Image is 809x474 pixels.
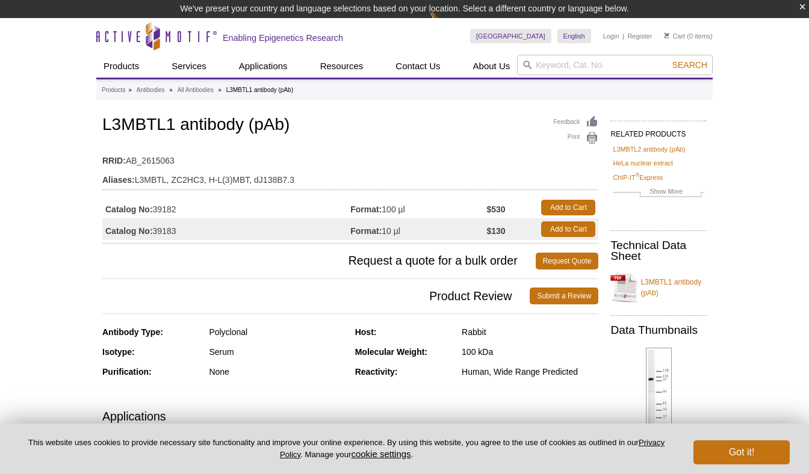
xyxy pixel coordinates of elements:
[613,144,685,155] a: L3MBTL2 antibody (pAb)
[102,367,152,377] strong: Purification:
[137,85,165,96] a: Antibodies
[178,85,214,96] a: All Antibodies
[102,174,135,185] strong: Aliases:
[128,87,132,93] li: »
[486,204,505,215] strong: $530
[672,60,707,70] span: Search
[664,32,669,38] img: Your Cart
[102,115,598,136] h1: L3MBTL1 antibody (pAb)
[102,155,126,166] strong: RRID:
[355,327,377,337] strong: Host:
[105,226,153,236] strong: Catalog No:
[102,347,135,357] strong: Isotype:
[462,327,598,337] div: Rabbit
[613,158,673,168] a: HeLa nuclear extract
[102,288,530,304] span: Product Review
[232,55,295,78] a: Applications
[169,87,173,93] li: »
[462,346,598,357] div: 100 kDa
[218,87,222,93] li: »
[19,437,674,460] p: This website uses cookies to provide necessary site functionality and improve your online experie...
[102,197,350,218] td: 39182
[102,167,598,186] td: L3MBTL, ZC2HC3, H-L(3)MBT, dJ138B7.3
[517,55,713,75] input: Keyword, Cat. No.
[102,327,163,337] strong: Antibody Type:
[350,218,486,240] td: 10 µl
[350,197,486,218] td: 100 µl
[603,32,619,40] a: Login
[664,32,685,40] a: Cart
[610,325,707,336] h2: Data Thumbnails
[462,366,598,377] div: Human, Wide Range Predicted
[350,204,382,215] strong: Format:
[610,120,707,142] h2: RELATED PRODUCTS
[622,29,624,43] li: |
[541,221,595,237] a: Add to Cart
[557,29,591,43] a: English
[223,32,343,43] h2: Enabling Epigenetics Research
[226,87,293,93] li: L3MBTL1 antibody (pAb)
[350,226,382,236] strong: Format:
[209,366,346,377] div: None
[466,55,518,78] a: About Us
[209,346,346,357] div: Serum
[536,253,599,269] a: Request Quote
[636,172,640,178] sup: ®
[613,186,704,200] a: Show More
[351,449,411,459] button: cookie settings
[486,226,505,236] strong: $130
[388,55,447,78] a: Contact Us
[693,440,790,464] button: Got it!
[646,348,672,442] img: L3MBTL1 antibody (pAb) tested by Western blot.
[355,367,398,377] strong: Reactivity:
[627,32,652,40] a: Register
[554,132,599,145] a: Print
[610,269,707,306] a: L3MBTL1 antibody (pAb)
[470,29,551,43] a: [GEOGRAPHIC_DATA]
[554,115,599,129] a: Feedback
[355,347,427,357] strong: Molecular Weight:
[102,218,350,240] td: 39183
[102,148,598,167] td: AB_2615063
[664,29,713,43] li: (0 items)
[102,253,536,269] span: Request a quote for a bulk order
[102,85,125,96] a: Products
[209,327,346,337] div: Polyclonal
[669,60,711,70] button: Search
[610,240,707,262] h2: Technical Data Sheet
[164,55,214,78] a: Services
[541,200,595,215] a: Add to Cart
[105,204,153,215] strong: Catalog No:
[280,438,665,458] a: Privacy Policy
[613,172,663,183] a: ChIP-IT®Express
[96,55,146,78] a: Products
[530,288,598,304] a: Submit a Review
[102,407,598,425] h3: Applications
[313,55,371,78] a: Resources
[429,9,461,37] img: Change Here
